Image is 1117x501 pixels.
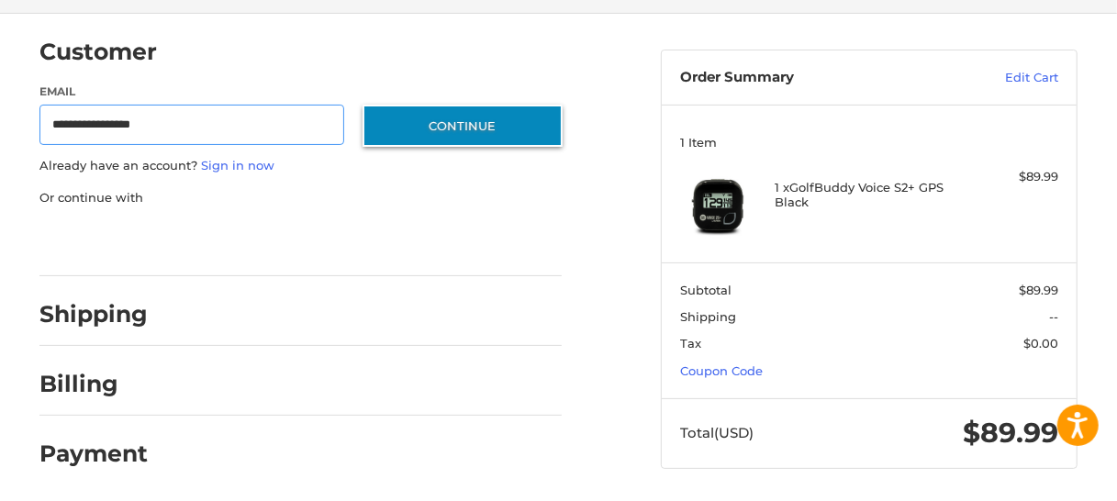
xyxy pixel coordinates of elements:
p: Or continue with [39,189,562,207]
h2: Payment [39,440,148,468]
span: $89.99 [964,416,1059,450]
iframe: PayPal-paylater [189,225,327,258]
p: Already have an account? [39,157,562,175]
h2: Shipping [39,300,148,328]
span: Tax [680,336,701,351]
div: $89.99 [964,168,1058,186]
a: Coupon Code [680,363,763,378]
span: -- [1050,309,1059,324]
h4: 1 x GolfBuddy Voice S2+ GPS Black [775,180,960,210]
a: Sign in now [201,158,274,173]
button: Continue [363,105,563,147]
span: $89.99 [1020,283,1059,297]
iframe: PayPal-venmo [345,225,483,258]
span: Subtotal [680,283,732,297]
span: Shipping [680,309,736,324]
span: $0.00 [1024,336,1059,351]
h2: Customer [39,38,157,66]
iframe: PayPal-paypal [34,225,172,258]
h3: 1 Item [680,135,1059,150]
a: Edit Cart [938,69,1059,87]
h2: Billing [39,370,147,398]
label: Email [39,83,344,100]
h3: Order Summary [680,69,938,87]
span: Total (USD) [680,424,754,441]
